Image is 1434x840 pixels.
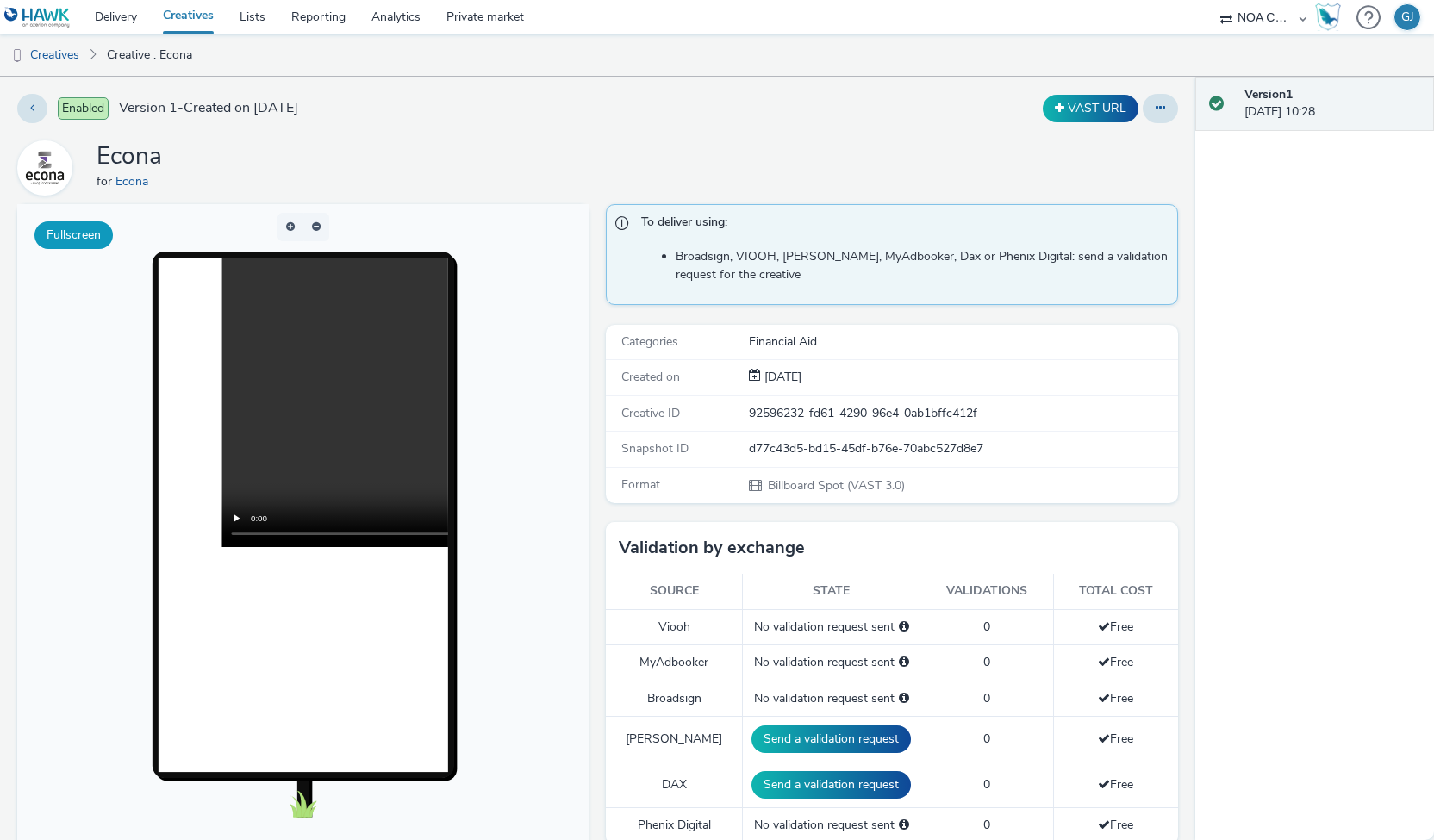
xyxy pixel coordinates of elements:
[621,440,689,457] span: Snapshot ID
[606,681,743,716] td: Broadsign
[1315,3,1341,31] img: Hawk Academy
[766,477,905,494] span: Billboard Spot (VAST 3.0)
[58,97,109,120] span: Enabled
[983,731,990,747] span: 0
[1098,817,1133,833] span: Free
[621,369,680,385] span: Created on
[1244,86,1420,121] div: [DATE] 10:28
[749,440,1176,457] div: d77c43d5-bd15-45df-b76e-70abc527d8e7
[119,98,298,118] span: Version 1 - Created on [DATE]
[1098,690,1133,706] span: Free
[619,535,805,561] h3: Validation by exchange
[641,214,1159,236] span: To deliver using:
[1098,776,1133,793] span: Free
[1038,95,1143,122] div: Duplicate the creative as a VAST URL
[983,654,990,670] span: 0
[606,574,743,609] th: Source
[751,619,911,636] div: No validation request sent
[621,405,680,421] span: Creative ID
[1098,654,1133,670] span: Free
[621,333,678,350] span: Categories
[761,369,801,386] div: Creation 13 August 2025, 10:28
[17,159,79,176] a: Econa
[97,140,162,173] h1: Econa
[899,690,909,707] div: Please select a deal below and click on Send to send a validation request to Broadsign.
[749,333,1176,351] div: Financial Aid
[1315,3,1348,31] a: Hawk Academy
[751,817,911,834] div: No validation request sent
[9,47,26,65] img: dooh
[749,405,1176,422] div: 92596232-fd61-4290-96e4-0ab1bffc412f
[621,476,660,493] span: Format
[920,574,1054,609] th: Validations
[751,690,911,707] div: No validation request sent
[1043,95,1138,122] button: VAST URL
[606,645,743,681] td: MyAdbooker
[751,771,911,799] button: Send a validation request
[983,776,990,793] span: 0
[899,817,909,834] div: Please select a deal below and click on Send to send a validation request to Phenix Digital.
[606,609,743,644] td: Viooh
[98,34,201,76] a: Creative : Econa
[1098,619,1133,635] span: Free
[751,725,911,753] button: Send a validation request
[983,690,990,706] span: 0
[1054,574,1178,609] th: Total cost
[606,762,743,808] td: DAX
[1098,731,1133,747] span: Free
[20,143,70,193] img: Econa
[983,817,990,833] span: 0
[899,619,909,636] div: Please select a deal below and click on Send to send a validation request to Viooh.
[1244,86,1293,103] strong: Version 1
[34,221,113,249] button: Fullscreen
[606,717,743,762] td: [PERSON_NAME]
[899,654,909,671] div: Please select a deal below and click on Send to send a validation request to MyAdbooker.
[983,619,990,635] span: 0
[751,654,911,671] div: No validation request sent
[761,369,801,385] span: [DATE]
[97,173,115,190] span: for
[1401,4,1414,30] div: GJ
[676,248,1168,283] li: Broadsign, VIOOH, [PERSON_NAME], MyAdbooker, Dax or Phenix Digital: send a validation request for...
[4,7,71,28] img: undefined Logo
[115,173,155,190] a: Econa
[743,574,920,609] th: State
